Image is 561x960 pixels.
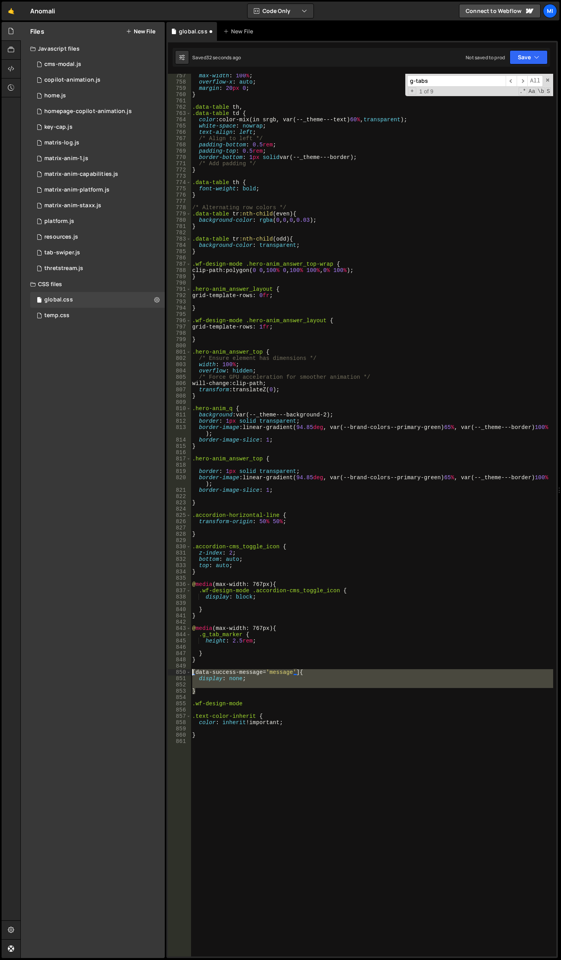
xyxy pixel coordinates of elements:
[168,487,191,493] div: 821
[30,72,165,88] div: 15093/44927.js
[168,631,191,638] div: 844
[168,274,191,280] div: 789
[248,4,313,18] button: Code Only
[168,192,191,198] div: 776
[168,544,191,550] div: 830
[30,88,165,104] div: 15093/43289.js
[30,6,55,16] div: Anomali
[168,167,191,173] div: 772
[168,135,191,142] div: 767
[168,675,191,682] div: 851
[168,255,191,261] div: 786
[44,218,74,225] div: platform.js
[168,581,191,588] div: 836
[168,368,191,374] div: 804
[168,512,191,518] div: 825
[168,148,191,154] div: 769
[168,726,191,732] div: 859
[44,61,81,68] div: cms-modal.js
[168,399,191,405] div: 809
[168,142,191,148] div: 768
[168,575,191,581] div: 835
[168,330,191,336] div: 798
[168,412,191,418] div: 811
[168,261,191,267] div: 787
[168,550,191,556] div: 831
[168,79,191,85] div: 758
[44,186,109,193] div: matrix-anim-platform.js
[44,77,100,84] div: copilot-animation.js
[168,669,191,675] div: 850
[168,600,191,606] div: 839
[44,139,79,146] div: matris-log.js
[168,98,191,104] div: 761
[168,161,191,167] div: 771
[168,311,191,318] div: 795
[543,4,557,18] div: Mi
[168,663,191,669] div: 849
[168,154,191,161] div: 770
[126,28,155,35] button: New File
[168,305,191,311] div: 794
[168,449,191,456] div: 816
[168,500,191,506] div: 823
[168,230,191,236] div: 782
[168,525,191,531] div: 827
[21,41,165,57] div: Javascript files
[168,380,191,387] div: 806
[44,296,73,303] div: global.css
[168,343,191,349] div: 800
[168,223,191,230] div: 781
[168,336,191,343] div: 799
[519,88,527,95] span: RegExp Search
[168,186,191,192] div: 775
[168,531,191,537] div: 828
[44,202,101,209] div: matrix-anim-staxx.js
[168,387,191,393] div: 807
[168,443,191,449] div: 815
[30,119,165,135] div: 15093/44488.js
[168,569,191,575] div: 834
[44,265,83,272] div: thretstream.js
[168,318,191,324] div: 796
[21,276,165,292] div: CSS files
[168,405,191,412] div: 810
[168,85,191,91] div: 759
[168,638,191,644] div: 845
[44,155,88,162] div: matrix-anim-1.js
[168,292,191,299] div: 792
[416,88,437,95] span: 1 of 9
[168,456,191,462] div: 817
[168,211,191,217] div: 779
[44,92,66,99] div: home.js
[44,108,132,115] div: homepage-copilot-animation.js
[168,707,191,713] div: 856
[168,732,191,738] div: 860
[44,124,73,131] div: key-cap.js
[168,493,191,500] div: 822
[168,719,191,726] div: 858
[179,27,208,35] div: global.css
[168,713,191,719] div: 857
[30,135,165,151] div: 15093/44972.js
[223,27,256,35] div: New File
[168,657,191,663] div: 848
[168,688,191,694] div: 853
[30,261,165,276] div: 15093/42555.js
[527,75,543,87] span: Alt-Enter
[168,588,191,594] div: 837
[168,475,191,487] div: 820
[168,594,191,600] div: 838
[30,198,165,214] div: 15093/44560.js
[168,613,191,619] div: 841
[44,234,78,241] div: resources.js
[168,299,191,305] div: 793
[168,619,191,625] div: 842
[30,57,165,72] div: 15093/42609.js
[168,236,191,242] div: 783
[407,75,506,87] input: Search for
[546,88,551,95] span: Search In Selection
[168,468,191,475] div: 819
[168,682,191,688] div: 852
[30,308,165,323] div: 15093/41680.css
